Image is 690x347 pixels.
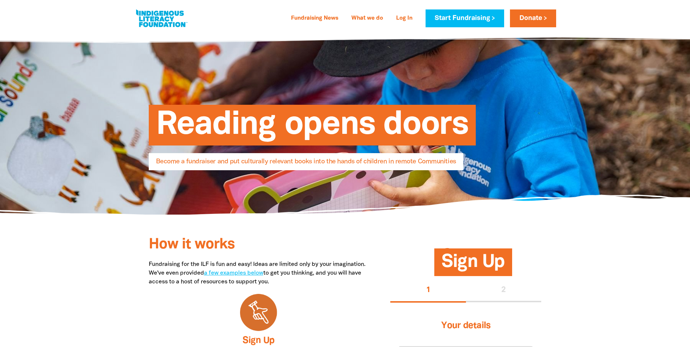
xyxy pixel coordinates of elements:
[149,238,235,251] span: How it works
[204,271,263,276] a: a few examples below
[287,13,343,24] a: Fundraising News
[156,110,468,145] span: Reading opens doors
[510,9,556,27] a: Donate
[149,260,369,286] p: Fundraising for the ILF is fun and easy! Ideas are limited only by your imagination. We've even p...
[392,13,417,24] a: Log In
[347,13,387,24] a: What we do
[156,159,456,170] span: Become a fundraiser and put culturally relevant books into the hands of children in remote Commun...
[390,279,466,302] button: Stage 1
[426,9,504,27] a: Start Fundraising
[442,254,505,276] span: Sign Up
[399,311,533,340] h3: Your details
